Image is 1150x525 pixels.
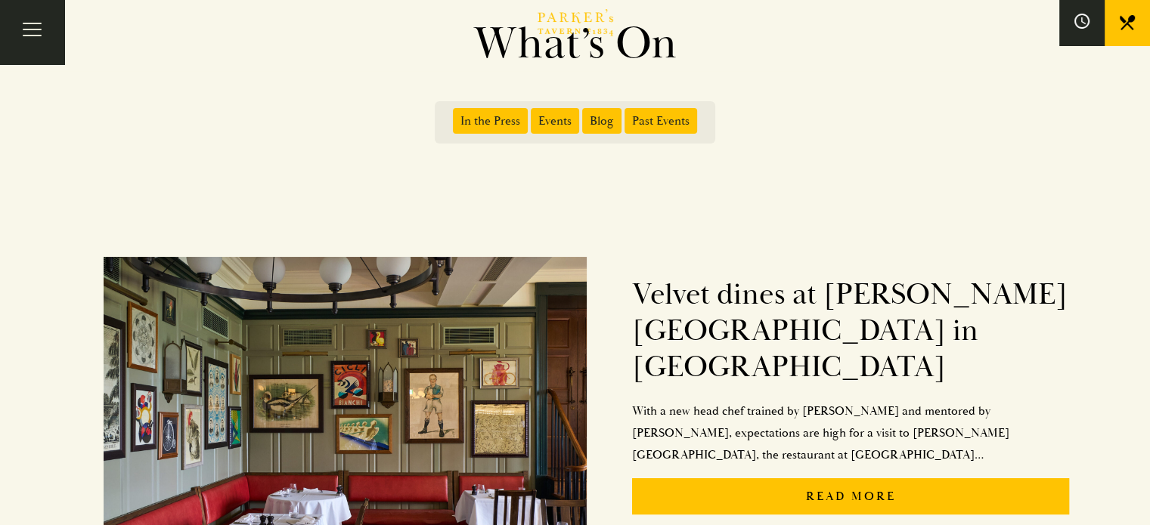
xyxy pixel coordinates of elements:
span: Past Events [625,108,697,134]
span: In the Press [453,108,528,134]
h1: What’s On [144,17,1006,71]
h2: Velvet dines at [PERSON_NAME][GEOGRAPHIC_DATA] in [GEOGRAPHIC_DATA] [632,276,1070,385]
span: Blog [582,108,621,134]
p: With a new head chef trained by [PERSON_NAME] and mentored by [PERSON_NAME], expectations are hig... [632,400,1070,465]
span: Events [531,108,579,134]
p: Read More [632,478,1070,515]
